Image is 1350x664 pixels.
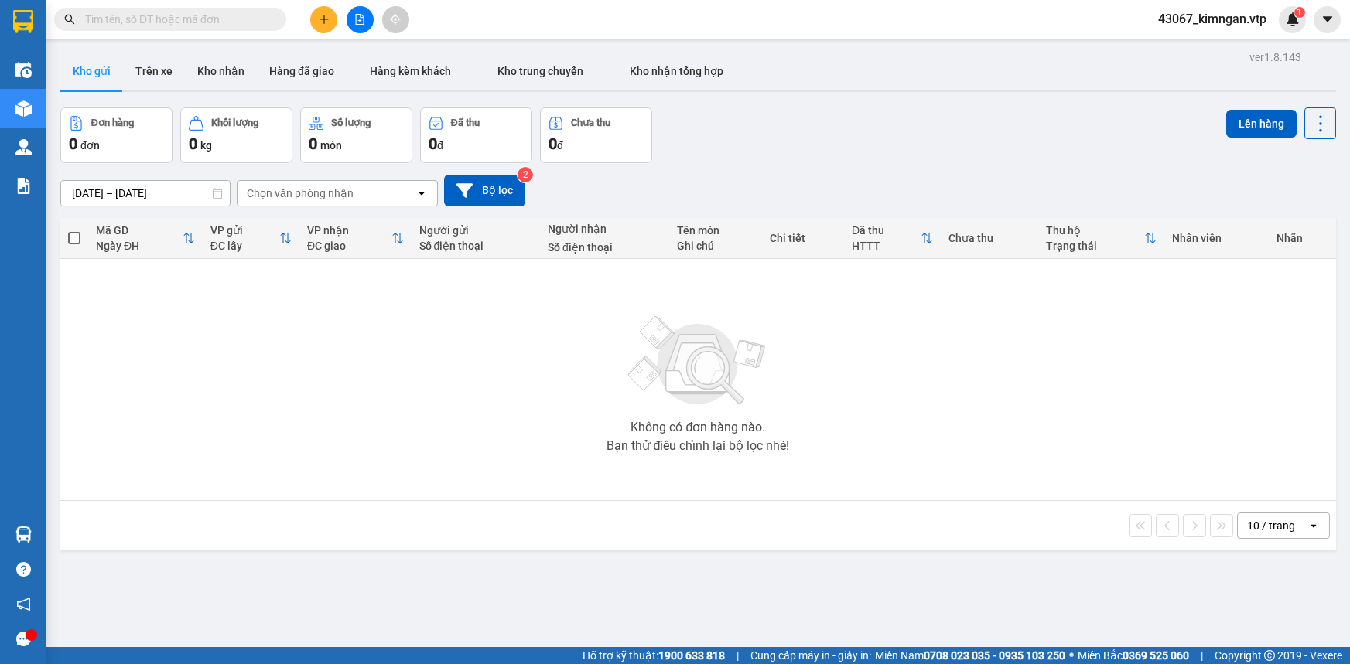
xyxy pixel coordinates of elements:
[300,107,412,163] button: Số lượng0món
[420,107,532,163] button: Đã thu0đ
[620,307,775,415] img: svg+xml;base64,PHN2ZyBjbGFzcz0ibGlzdC1wbHVnX19zdmciIHhtbG5zPSJodHRwOi8vd3d3LnczLm9yZy8yMDAwL3N2Zy...
[16,632,31,646] span: message
[370,65,451,77] span: Hàng kèm khách
[1307,519,1320,532] svg: open
[1249,49,1301,66] div: ver 1.8.143
[15,139,32,155] img: warehouse-icon
[299,218,411,259] th: Toggle SortBy
[64,14,75,25] span: search
[1123,649,1189,662] strong: 0369 525 060
[60,107,173,163] button: Đơn hàng0đơn
[203,218,299,259] th: Toggle SortBy
[1038,218,1165,259] th: Toggle SortBy
[211,117,258,128] div: Khối lượng
[390,14,401,25] span: aim
[548,223,661,235] div: Người nhận
[924,649,1065,662] strong: 0708 023 035 - 0935 103 250
[677,240,754,252] div: Ghi chú
[583,647,725,664] span: Hỗ trợ kỹ thuật:
[540,107,652,163] button: Chưa thu0đ
[189,135,197,153] span: 0
[1069,652,1074,659] span: ⚪️
[750,647,871,664] span: Cung cấp máy in - giấy in:
[307,224,391,237] div: VP nhận
[1314,6,1341,33] button: caret-down
[1264,650,1275,661] span: copyright
[549,135,557,153] span: 0
[210,224,279,237] div: VP gửi
[677,224,754,237] div: Tên món
[429,135,437,153] span: 0
[354,14,365,25] span: file-add
[571,117,610,128] div: Chưa thu
[607,440,789,452] div: Bạn thử điều chỉnh lại bộ lọc nhé!
[88,218,203,259] th: Toggle SortBy
[96,240,183,252] div: Ngày ĐH
[331,117,371,128] div: Số lượng
[1046,224,1145,237] div: Thu hộ
[85,11,268,28] input: Tìm tên, số ĐT hoặc mã đơn
[247,186,354,201] div: Chọn văn phòng nhận
[320,139,342,152] span: món
[96,224,183,237] div: Mã GD
[1294,7,1305,18] sup: 1
[1321,12,1335,26] span: caret-down
[557,139,563,152] span: đ
[1046,240,1145,252] div: Trạng thái
[61,181,230,206] input: Select a date range.
[123,53,185,90] button: Trên xe
[16,562,31,577] span: question-circle
[13,10,33,33] img: logo-vxr
[347,6,374,33] button: file-add
[852,224,921,237] div: Đã thu
[852,240,921,252] div: HTTT
[658,649,725,662] strong: 1900 633 818
[309,135,317,153] span: 0
[630,65,723,77] span: Kho nhận tổng hợp
[548,241,661,254] div: Số điện thoại
[518,167,533,182] sup: 2
[91,117,134,128] div: Đơn hàng
[307,240,391,252] div: ĐC giao
[185,53,257,90] button: Kho nhận
[1277,232,1328,244] div: Nhãn
[1286,12,1300,26] img: icon-new-feature
[15,526,32,543] img: warehouse-icon
[497,65,583,77] span: Kho trung chuyển
[1146,9,1279,29] span: 43067_kimngan.vtp
[1078,647,1189,664] span: Miền Bắc
[60,53,123,90] button: Kho gửi
[451,117,480,128] div: Đã thu
[200,139,212,152] span: kg
[419,224,533,237] div: Người gửi
[15,178,32,194] img: solution-icon
[1172,232,1261,244] div: Nhân viên
[437,139,443,152] span: đ
[16,597,31,611] span: notification
[382,6,409,33] button: aim
[948,232,1030,244] div: Chưa thu
[631,421,765,434] div: Không có đơn hàng nào.
[770,232,836,244] div: Chi tiết
[737,647,739,664] span: |
[15,100,32,117] img: warehouse-icon
[15,62,32,78] img: warehouse-icon
[444,175,525,206] button: Bộ lọc
[1297,7,1302,18] span: 1
[844,218,941,259] th: Toggle SortBy
[69,135,77,153] span: 0
[415,187,428,199] svg: open
[1226,110,1297,138] button: Lên hàng
[210,240,279,252] div: ĐC lấy
[1201,647,1203,664] span: |
[80,139,100,152] span: đơn
[319,14,330,25] span: plus
[180,107,292,163] button: Khối lượng0kg
[875,647,1065,664] span: Miền Nam
[419,240,533,252] div: Số điện thoại
[257,53,347,90] button: Hàng đã giao
[310,6,337,33] button: plus
[1247,518,1295,533] div: 10 / trang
